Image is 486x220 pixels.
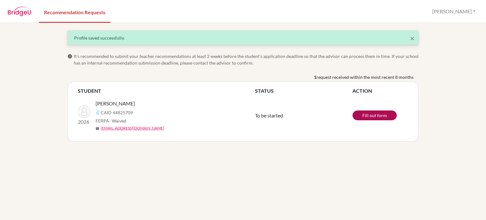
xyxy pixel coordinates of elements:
[96,127,99,130] span: mail
[109,118,126,123] span: - Waived
[67,54,72,59] span: info
[101,125,164,131] a: [EMAIL_ADDRESS][DOMAIN_NAME]
[255,112,283,118] span: To be started
[316,74,414,80] span: request received within the most recent 8 months
[352,110,397,120] a: Fill out form
[96,110,101,115] img: Common App logo
[78,87,255,95] th: STUDENT
[352,87,408,95] th: ACTION
[78,118,90,126] p: 2026
[74,35,412,41] div: Profile saved successfully.
[101,109,133,116] span: CAID 44825709
[74,53,419,66] span: It’s recommended to submit your teacher recommendations at least 2 weeks before the student’s app...
[96,100,135,107] span: [PERSON_NAME]
[96,117,126,124] span: FERPA
[39,1,110,23] a: Recommendation Requests
[429,5,478,17] button: [PERSON_NAME]
[255,87,352,95] th: STATUS
[314,74,316,80] b: 1
[8,7,31,16] img: BridgeU logo
[410,34,414,43] span: ×
[410,35,414,42] button: Close
[78,105,90,118] img: Mackenzie, Adam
